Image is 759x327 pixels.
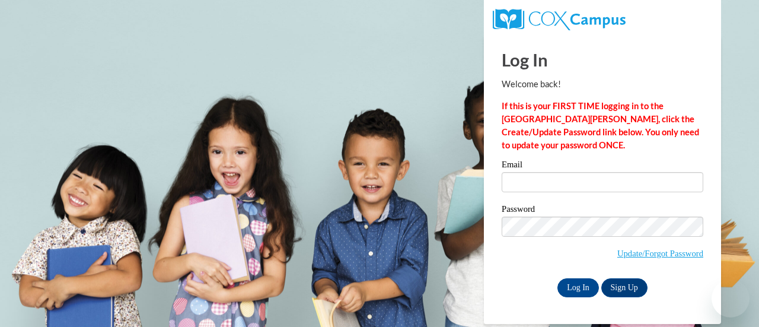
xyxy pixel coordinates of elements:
label: Email [502,160,703,172]
p: Welcome back! [502,78,703,91]
iframe: Button to launch messaging window [712,280,750,318]
a: Sign Up [601,278,648,297]
h1: Log In [502,47,703,72]
input: Log In [557,278,599,297]
label: Password [502,205,703,217]
a: Update/Forgot Password [617,249,703,258]
img: COX Campus [493,9,626,30]
strong: If this is your FIRST TIME logging in to the [GEOGRAPHIC_DATA][PERSON_NAME], click the Create/Upd... [502,101,699,150]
